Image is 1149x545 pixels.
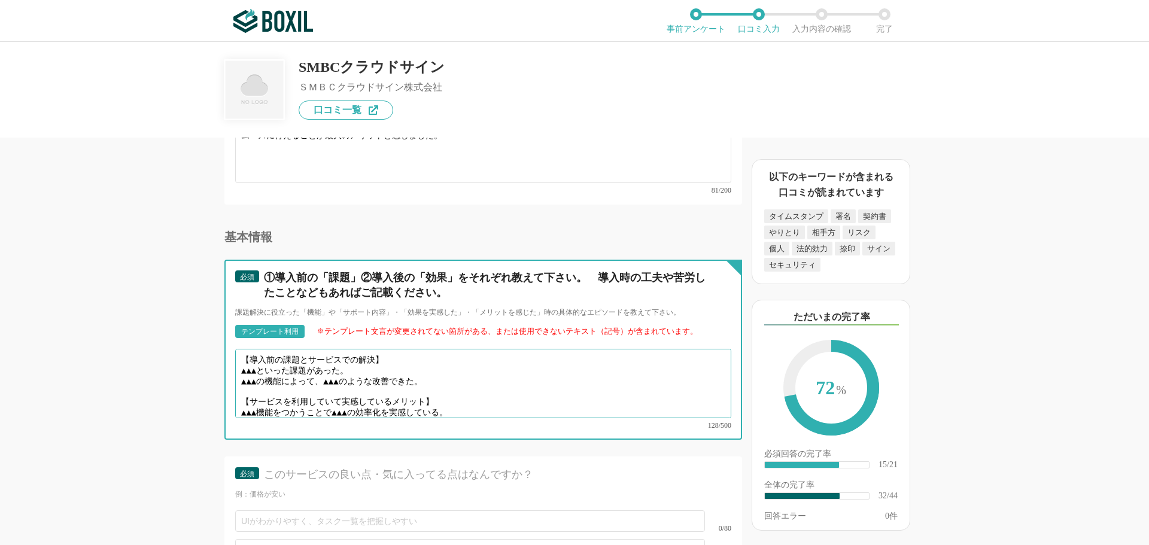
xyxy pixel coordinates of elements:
[235,187,731,194] div: 81/200
[853,8,916,34] li: 完了
[224,231,742,243] div: 基本情報
[299,60,445,74] div: SMBCクラウドサイン
[835,242,860,255] div: 捺印
[879,461,898,469] div: 15/21
[764,258,820,272] div: セキュリティ
[235,510,705,532] input: UIがわかりやすく、タスク一覧を把握しやすい
[765,493,840,499] div: ​
[727,8,790,34] li: 口コミ入力
[314,105,361,115] span: 口コミ一覧
[235,307,731,318] div: 課題解決に役立った「機能」や「サポート内容」・「効果を実感した」・「メリットを感じた」時の具体的なエピソードを教えて下さい。
[836,383,846,397] span: %
[765,462,839,468] div: ​
[879,492,898,500] div: 32/44
[299,83,445,92] div: ＳＭＢＣクラウドサイン株式会社
[831,209,856,223] div: 署名
[705,525,731,532] div: 0/80
[792,242,832,255] div: 法的効力
[790,8,853,34] li: 入力内容の確認
[233,9,313,33] img: ボクシルSaaS_ロゴ
[885,512,898,520] div: 件
[264,270,710,300] div: ①導入前の「課題」②導入後の「効果」をそれぞれ教えて下さい。 導入時の工夫や苦労したことなどもあればご記載ください。
[241,328,299,335] div: テンプレート利用
[764,450,898,461] div: 必須回答の完了率
[317,327,698,336] div: ፠テンプレート文言が変更されてない箇所がある、または使用できないテキスト（記号）が含まれています。
[764,512,806,520] div: 回答エラー
[843,226,876,239] div: リスク
[235,422,731,429] div: 128/500
[764,242,789,255] div: 個人
[299,101,393,120] a: 口コミ一覧
[764,226,805,239] div: やりとり
[764,481,898,492] div: 全体の完了率
[858,209,891,223] div: 契約書
[795,352,867,426] span: 72
[764,169,898,200] div: 以下のキーワードが含まれる口コミが読まれています
[764,310,899,325] div: ただいまの完了率
[862,242,895,255] div: サイン
[240,273,254,281] span: 必須
[764,209,828,223] div: タイムスタンプ
[807,226,840,239] div: 相手方
[264,467,710,482] div: このサービスの良い点・気に入ってる点はなんですか？
[664,8,727,34] li: 事前アンケート
[235,489,731,500] div: 例：価格が安い
[885,511,889,520] span: 0
[240,470,254,478] span: 必須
